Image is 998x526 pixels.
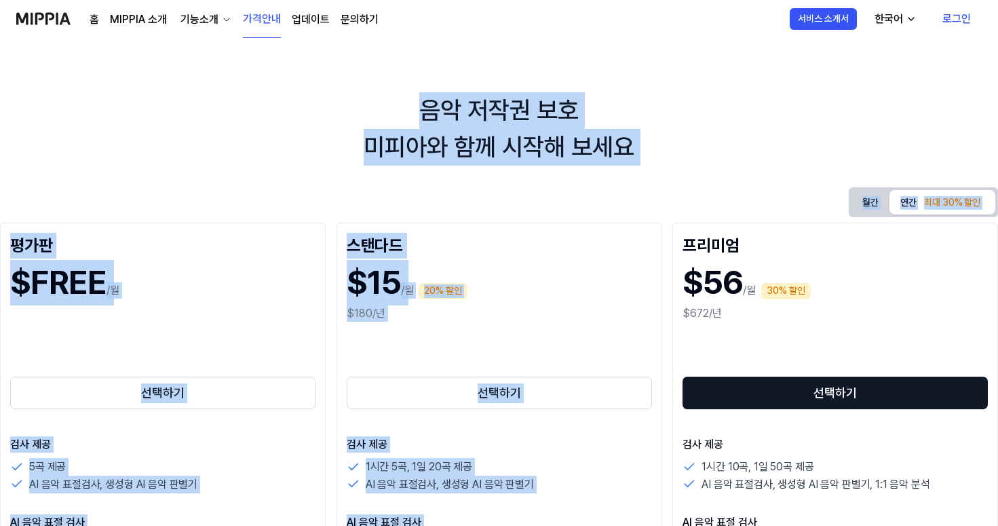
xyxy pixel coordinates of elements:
[790,8,857,30] button: 서비스 소개서
[683,260,743,305] h1: $56
[292,12,330,28] a: 업데이트
[401,282,414,299] p: /월
[10,377,315,409] button: 선택하기
[341,12,379,28] a: 문의하기
[920,195,984,211] div: 최대 30% 할인
[702,458,813,476] p: 1시간 10곡, 1일 50곡 제공
[347,305,652,322] div: $180/년
[683,233,988,255] div: 프리미엄
[347,374,652,412] a: 선택하기
[347,260,401,305] h1: $15
[347,233,652,255] div: 스탠다드
[90,12,99,28] a: 홈
[110,12,167,28] a: MIPPIA 소개
[347,377,652,409] button: 선택하기
[419,283,467,299] div: 20% 할인
[10,436,315,453] p: 검사 제공
[864,5,925,33] button: 한국어
[872,11,906,27] div: 한국어
[366,458,472,476] p: 1시간 5곡, 1일 20곡 제공
[10,233,315,255] div: 평가판
[107,282,119,299] p: /월
[10,374,315,412] a: 선택하기
[29,458,66,476] p: 5곡 제공
[702,476,929,493] p: AI 음악 표절검사, 생성형 AI 음악 판별기, 1:1 음악 분석
[683,377,988,409] button: 선택하기
[683,305,988,322] div: $672/년
[366,476,534,493] p: AI 음악 표절검사, 생성형 AI 음악 판별기
[178,12,232,28] button: 기능소개
[683,436,988,453] p: 검사 제공
[29,476,197,493] p: AI 음악 표절검사, 생성형 AI 음악 판별기
[243,1,281,38] a: 가격안내
[761,283,811,299] div: 30% 할인
[178,12,221,28] div: 기능소개
[889,190,995,214] button: 연간
[683,374,988,412] a: 선택하기
[347,436,652,453] p: 검사 제공
[10,260,107,305] h1: $FREE
[851,192,889,213] button: 월간
[743,282,756,299] p: /월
